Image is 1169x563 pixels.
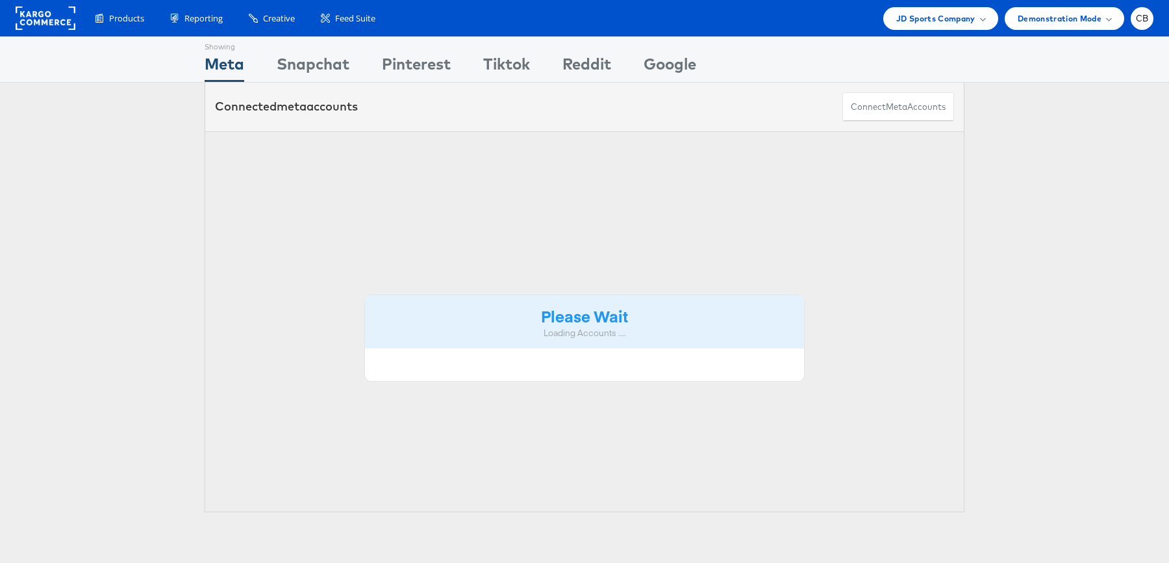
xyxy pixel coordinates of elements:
button: ConnectmetaAccounts [842,92,954,122]
strong: Please Wait [541,305,628,326]
span: meta [886,101,907,113]
div: Showing [205,37,244,53]
span: JD Sports Company [896,12,975,25]
div: Connected accounts [215,98,358,115]
div: Loading Accounts .... [375,327,794,339]
span: Demonstration Mode [1018,12,1101,25]
div: Pinterest [382,53,451,82]
span: Reporting [184,12,223,25]
span: Products [109,12,144,25]
div: Reddit [562,53,611,82]
span: Creative [263,12,295,25]
span: CB [1136,14,1149,23]
span: Feed Suite [335,12,375,25]
div: Meta [205,53,244,82]
div: Snapchat [277,53,349,82]
div: Google [644,53,696,82]
div: Tiktok [483,53,530,82]
span: meta [277,99,307,114]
